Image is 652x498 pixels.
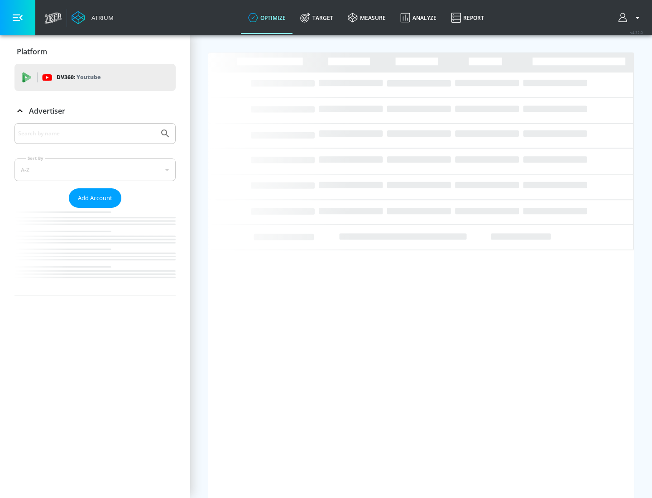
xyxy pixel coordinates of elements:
[293,1,340,34] a: Target
[14,64,176,91] div: DV360: Youtube
[77,72,101,82] p: Youtube
[78,193,112,203] span: Add Account
[14,39,176,64] div: Platform
[72,11,114,24] a: Atrium
[241,1,293,34] a: optimize
[29,106,65,116] p: Advertiser
[26,155,45,161] label: Sort By
[57,72,101,82] p: DV360:
[18,128,155,139] input: Search by name
[340,1,393,34] a: measure
[444,1,491,34] a: Report
[17,47,47,57] p: Platform
[14,208,176,296] nav: list of Advertiser
[14,158,176,181] div: A-Z
[69,188,121,208] button: Add Account
[630,30,643,35] span: v 4.32.0
[88,14,114,22] div: Atrium
[393,1,444,34] a: Analyze
[14,123,176,296] div: Advertiser
[14,98,176,124] div: Advertiser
